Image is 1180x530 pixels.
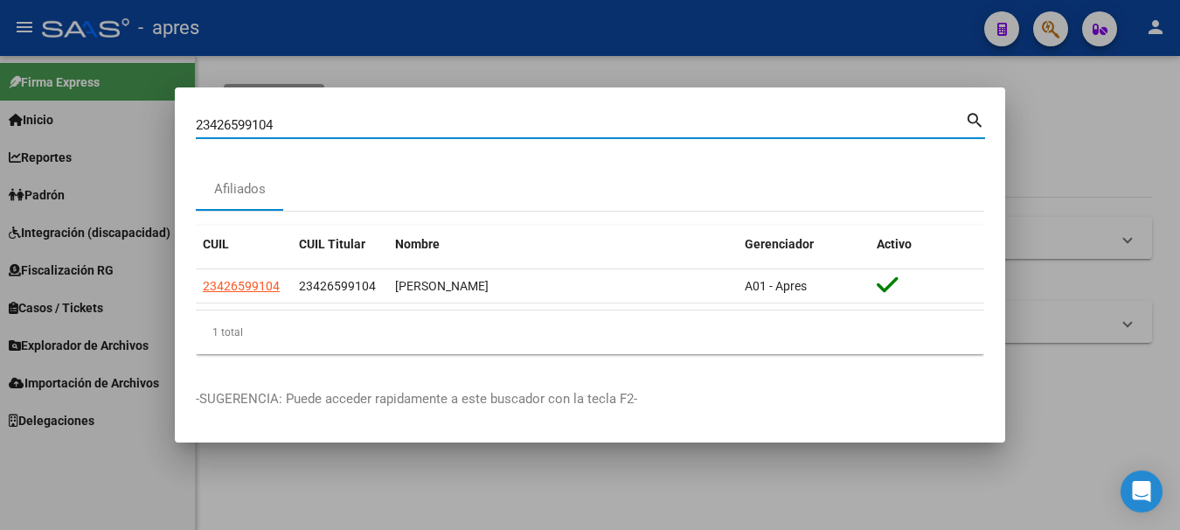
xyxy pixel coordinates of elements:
span: Nombre [395,237,440,251]
div: 1 total [196,310,984,354]
datatable-header-cell: Gerenciador [738,226,870,263]
div: Afiliados [214,179,266,199]
div: Open Intercom Messenger [1121,471,1163,513]
datatable-header-cell: CUIL Titular [292,226,388,263]
div: [PERSON_NAME] [395,276,731,296]
mat-icon: search [965,108,985,129]
p: -SUGERENCIA: Puede acceder rapidamente a este buscador con la tecla F2- [196,389,984,409]
datatable-header-cell: Nombre [388,226,738,263]
span: 23426599104 [299,279,376,293]
span: 23426599104 [203,279,280,293]
span: CUIL Titular [299,237,365,251]
span: A01 - Apres [745,279,807,293]
datatable-header-cell: Activo [870,226,984,263]
span: Gerenciador [745,237,814,251]
span: CUIL [203,237,229,251]
span: Activo [877,237,912,251]
datatable-header-cell: CUIL [196,226,292,263]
